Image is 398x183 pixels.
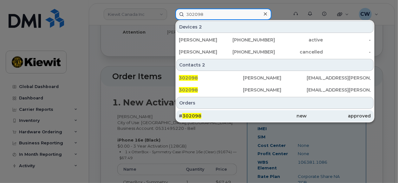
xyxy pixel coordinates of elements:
[227,37,275,43] div: [PHONE_NUMBER]
[182,113,201,119] span: 302098
[202,62,205,68] span: 2
[275,37,323,43] div: active
[179,49,227,55] div: [PERSON_NAME]
[179,37,227,43] div: [PERSON_NAME]
[307,113,371,119] div: approved
[176,34,374,46] a: [PERSON_NAME][PHONE_NUMBER]active-
[179,113,243,119] div: #
[176,97,374,109] div: Orders
[176,110,374,122] a: #302098newapproved
[175,9,271,20] input: Find something...
[243,87,307,93] div: [PERSON_NAME]
[323,49,371,55] div: -
[370,155,393,178] iframe: Messenger Launcher
[275,49,323,55] div: cancelled
[176,72,374,84] a: 302098[PERSON_NAME][EMAIL_ADDRESS][PERSON_NAME][DOMAIN_NAME]
[176,21,374,33] div: Devices
[243,75,307,81] div: [PERSON_NAME]
[176,59,374,71] div: Contacts
[227,49,275,55] div: [PHONE_NUMBER]
[307,75,371,81] div: [EMAIL_ADDRESS][PERSON_NAME][DOMAIN_NAME]
[199,24,202,30] span: 2
[243,113,307,119] div: new
[179,75,198,81] span: 302098
[323,37,371,43] div: -
[179,87,198,93] span: 302098
[176,46,374,58] a: [PERSON_NAME][PHONE_NUMBER]cancelled-
[176,84,374,96] a: 302098[PERSON_NAME][EMAIL_ADDRESS][PERSON_NAME][DOMAIN_NAME]
[307,87,371,93] div: [EMAIL_ADDRESS][PERSON_NAME][DOMAIN_NAME]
